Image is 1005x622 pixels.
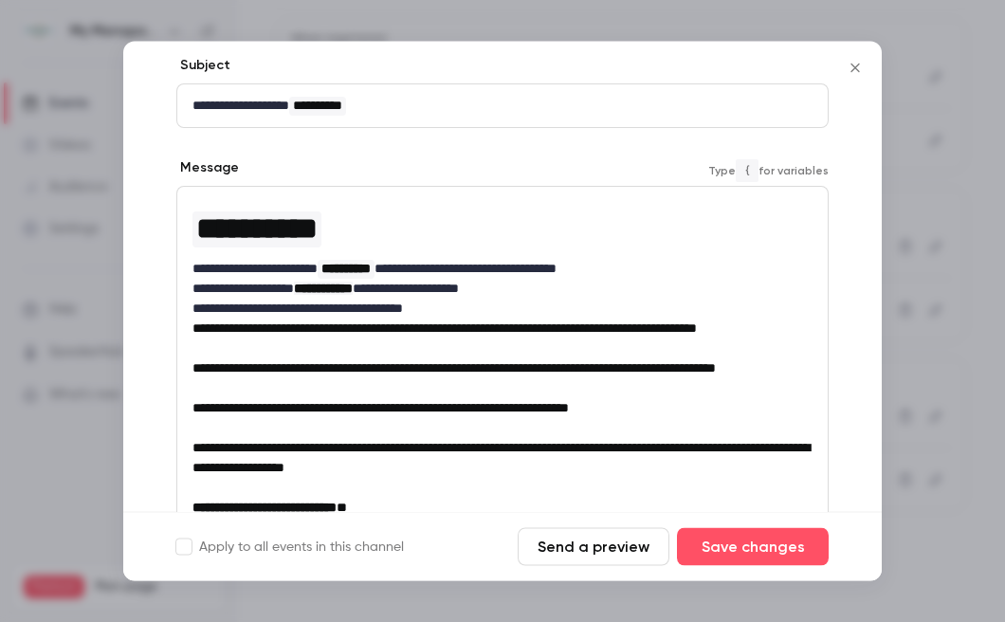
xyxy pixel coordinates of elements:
button: Close [836,49,874,87]
label: Apply to all events in this channel [176,538,404,557]
label: Subject [176,57,230,76]
code: { [736,159,758,182]
button: Send a preview [518,528,669,566]
div: editor [177,85,828,128]
button: Save changes [677,528,829,566]
label: Message [176,159,239,178]
span: Type for variables [708,159,829,182]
